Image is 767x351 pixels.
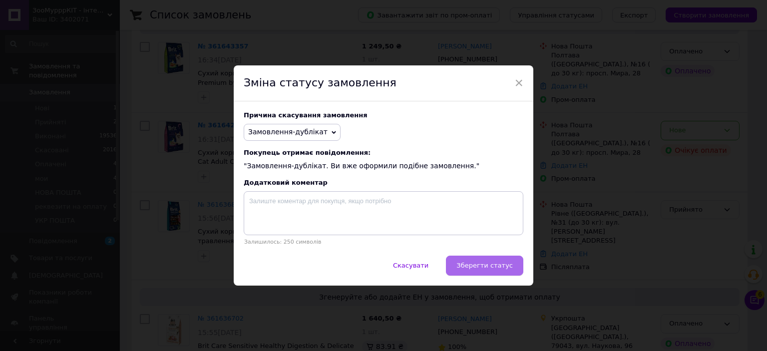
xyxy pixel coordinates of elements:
div: Зміна статусу замовлення [234,65,533,101]
button: Скасувати [383,256,439,276]
div: Причина скасування замовлення [244,111,523,119]
button: Зберегти статус [446,256,523,276]
p: Залишилось: 250 символів [244,239,523,245]
div: Додатковий коментар [244,179,523,186]
span: Скасувати [393,262,428,269]
span: Зберегти статус [456,262,513,269]
div: "Замовлення-дублікат. Ви вже оформили подібне замовлення." [244,149,523,171]
span: Замовлення-дублікат [248,128,328,136]
span: Покупець отримає повідомлення: [244,149,523,156]
span: × [514,74,523,91]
